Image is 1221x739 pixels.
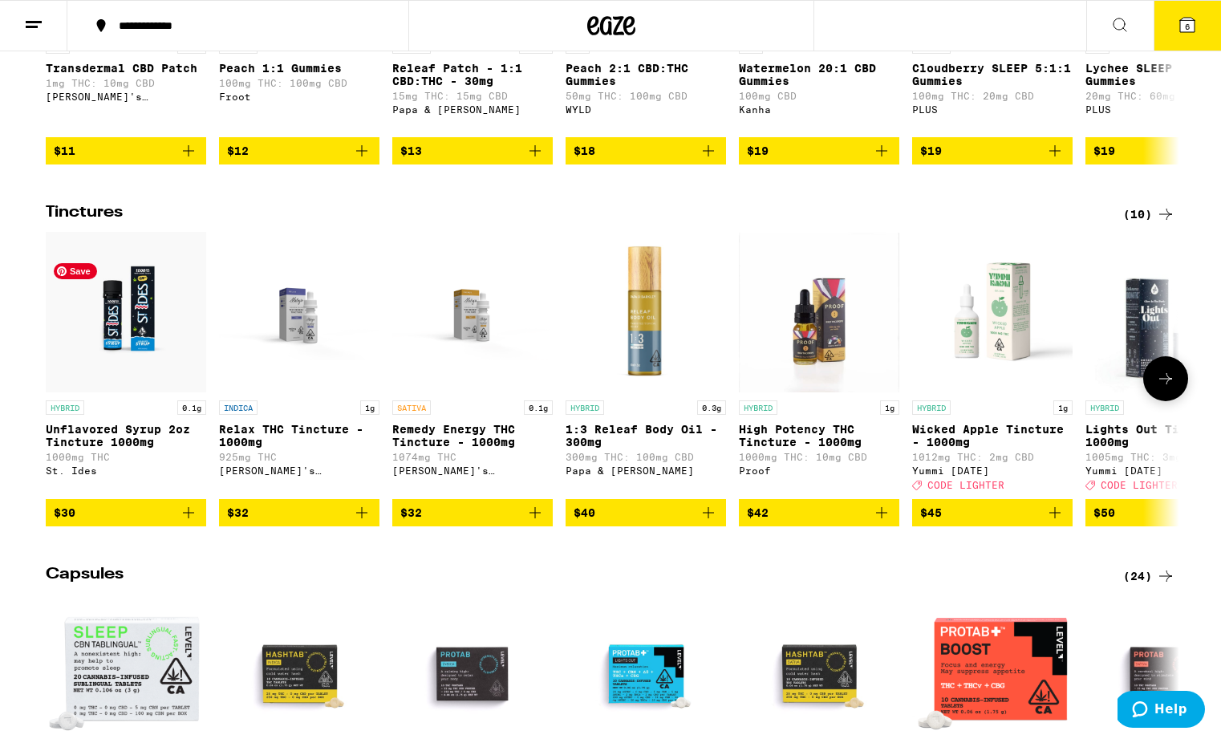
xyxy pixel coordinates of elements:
p: Peach 1:1 Gummies [219,62,379,75]
div: Yummi [DATE] [912,465,1073,476]
img: St. Ides - Unflavored Syrup 2oz Tincture 1000mg [46,232,206,392]
img: Mary's Medicinals - Relax THC Tincture - 1000mg [219,232,379,392]
p: Remedy Energy THC Tincture - 1000mg [392,423,553,449]
span: $19 [1093,144,1115,157]
span: CODE LIGHTER [1101,481,1178,491]
p: SATIVA [392,400,431,415]
p: 1000mg THC [46,452,206,462]
p: 300mg THC: 100mg CBD [566,452,726,462]
span: $19 [920,144,942,157]
button: Add to bag [566,137,726,164]
button: Add to bag [219,499,379,526]
p: 1:3 Releaf Body Oil - 300mg [566,423,726,449]
button: Add to bag [739,499,899,526]
div: St. Ides [46,465,206,476]
span: $32 [227,506,249,519]
button: Add to bag [219,137,379,164]
p: HYBRID [739,400,777,415]
img: Yummi Karma - Wicked Apple Tincture - 1000mg [912,232,1073,392]
button: Add to bag [566,499,726,526]
button: Add to bag [46,499,206,526]
p: 0.3g [697,400,726,415]
div: [PERSON_NAME]'s Medicinals [46,91,206,102]
p: 15mg THC: 15mg CBD [392,91,553,101]
p: Unflavored Syrup 2oz Tincture 1000mg [46,423,206,449]
p: HYBRID [46,400,84,415]
span: $12 [227,144,249,157]
p: 0.1g [524,400,553,415]
span: 6 [1185,22,1190,31]
a: (24) [1123,566,1175,586]
a: Open page for Remedy Energy THC Tincture - 1000mg from Mary's Medicinals [392,232,553,498]
p: 50mg THC: 100mg CBD [566,91,726,101]
button: Add to bag [46,137,206,164]
span: $18 [574,144,595,157]
a: Open page for Unflavored Syrup 2oz Tincture 1000mg from St. Ides [46,232,206,498]
img: Mary's Medicinals - Remedy Energy THC Tincture - 1000mg [392,232,553,392]
div: WYLD [566,104,726,115]
p: 1mg THC: 10mg CBD [46,78,206,88]
a: Open page for Wicked Apple Tincture - 1000mg from Yummi Karma [912,232,1073,498]
span: $13 [400,144,422,157]
p: 100mg CBD [739,91,899,101]
iframe: Opens a widget where you can find more information [1118,691,1205,731]
span: $30 [54,506,75,519]
p: 100mg THC: 100mg CBD [219,78,379,88]
span: CODE LIGHTER [927,481,1004,491]
p: 925mg THC [219,452,379,462]
p: 1000mg THC: 10mg CBD [739,452,899,462]
button: Add to bag [912,137,1073,164]
button: 6 [1154,1,1221,51]
p: 1g [360,400,379,415]
div: Proof [739,465,899,476]
p: 100mg THC: 20mg CBD [912,91,1073,101]
p: 1074mg THC [392,452,553,462]
p: INDICA [219,400,258,415]
div: [PERSON_NAME]'s Medicinals [392,465,553,476]
div: [PERSON_NAME]'s Medicinals [219,465,379,476]
span: $42 [747,506,769,519]
span: $50 [1093,506,1115,519]
span: $40 [574,506,595,519]
button: Add to bag [739,137,899,164]
span: $11 [54,144,75,157]
p: HYBRID [912,400,951,415]
a: (10) [1123,205,1175,224]
span: $32 [400,506,422,519]
p: Wicked Apple Tincture - 1000mg [912,423,1073,449]
img: Proof - High Potency THC Tincture - 1000mg [739,232,899,392]
span: Save [54,263,97,279]
div: Froot [219,91,379,102]
a: Open page for 1:3 Releaf Body Oil - 300mg from Papa & Barkley [566,232,726,498]
button: Add to bag [912,499,1073,526]
button: Add to bag [392,499,553,526]
p: Peach 2:1 CBD:THC Gummies [566,62,726,87]
p: High Potency THC Tincture - 1000mg [739,423,899,449]
p: Relax THC Tincture - 1000mg [219,423,379,449]
p: Cloudberry SLEEP 5:1:1 Gummies [912,62,1073,87]
a: Open page for Relax THC Tincture - 1000mg from Mary's Medicinals [219,232,379,498]
span: $19 [747,144,769,157]
h2: Tinctures [46,205,1097,224]
p: Watermelon 20:1 CBD Gummies [739,62,899,87]
div: Kanha [739,104,899,115]
h2: Capsules [46,566,1097,586]
button: Add to bag [392,137,553,164]
div: PLUS [912,104,1073,115]
p: HYBRID [1085,400,1124,415]
div: Papa & [PERSON_NAME] [392,104,553,115]
p: Releaf Patch - 1:1 CBD:THC - 30mg [392,62,553,87]
p: 1g [880,400,899,415]
p: HYBRID [566,400,604,415]
a: Open page for High Potency THC Tincture - 1000mg from Proof [739,232,899,498]
div: Papa & [PERSON_NAME] [566,465,726,476]
p: Transdermal CBD Patch [46,62,206,75]
p: 0.1g [177,400,206,415]
span: $45 [920,506,942,519]
p: 1g [1053,400,1073,415]
p: 1012mg THC: 2mg CBD [912,452,1073,462]
img: Papa & Barkley - 1:3 Releaf Body Oil - 300mg [566,232,726,392]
